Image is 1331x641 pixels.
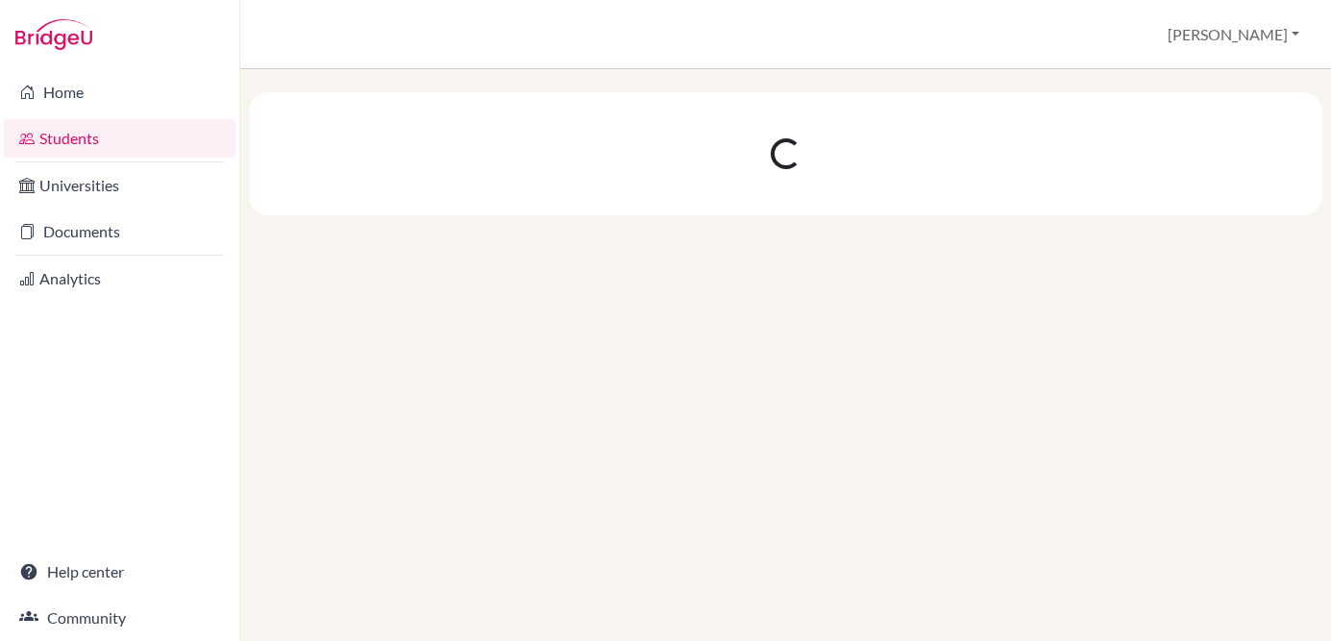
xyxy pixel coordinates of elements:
a: Home [4,73,235,111]
a: Universities [4,166,235,205]
img: Bridge-U [15,19,92,50]
a: Documents [4,212,235,251]
button: [PERSON_NAME] [1159,16,1308,53]
a: Help center [4,553,235,591]
a: Students [4,119,235,158]
a: Analytics [4,259,235,298]
a: Community [4,599,235,637]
